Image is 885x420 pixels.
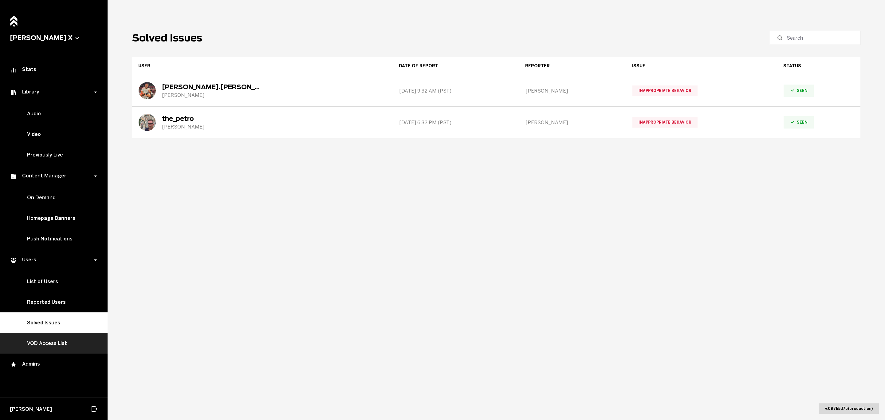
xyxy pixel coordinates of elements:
[784,85,814,97] span: Seen
[162,83,260,91] div: [PERSON_NAME].[PERSON_NAME]
[10,172,95,180] div: Content Manager
[162,115,204,122] div: the_petro
[393,57,519,75] th: Toggle SortBy
[10,89,95,96] div: Library
[819,403,879,414] div: v. 097b5d7b ( production )
[162,124,204,130] div: [PERSON_NAME]
[777,57,860,75] th: Toggle SortBy
[162,92,260,98] div: [PERSON_NAME]
[626,57,777,75] th: Toggle SortBy
[132,107,860,138] tr: the_petrothe_petro[PERSON_NAME][DATE] 6:32 PM (PST)[PERSON_NAME]Inappropriate BehaviorSeen
[525,88,568,94] span: [PERSON_NAME]
[132,32,202,44] h1: Solved Issues
[632,117,698,128] span: Inappropriate Behavior
[10,66,98,74] div: Stats
[10,361,98,368] div: Admins
[139,82,156,99] img: Mike.Raygoza
[10,256,95,264] div: Users
[787,34,848,42] input: Search
[10,34,98,42] button: [PERSON_NAME] X
[132,57,393,75] th: User
[632,85,698,96] span: Inappropriate Behavior
[784,116,814,128] span: Seen
[8,12,19,26] a: Home
[10,406,52,412] span: [PERSON_NAME]
[399,88,451,94] span: [DATE] 9:32 AM (PST)
[132,75,860,107] tr: Mike.Raygoza[PERSON_NAME].[PERSON_NAME][PERSON_NAME][DATE] 9:32 AM (PST)[PERSON_NAME]Inappropriat...
[90,402,98,416] button: Log out
[399,120,451,125] span: [DATE] 6:32 PM (PST)
[519,57,626,75] th: Reporter
[139,114,156,131] img: the_petro
[525,120,568,125] span: [PERSON_NAME]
